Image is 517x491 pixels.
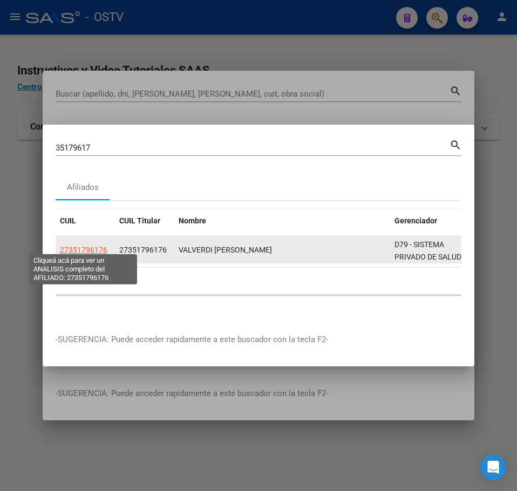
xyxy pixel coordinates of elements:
span: 27351796176 [60,245,107,254]
span: D79 - SISTEMA PRIVADO DE SALUD S.A (Medicenter) [394,240,461,274]
span: 27351796176 [119,245,167,254]
span: CUIL [60,216,76,225]
span: CUIL Titular [119,216,160,225]
datatable-header-cell: Nombre [174,209,390,233]
datatable-header-cell: CUIL [56,209,115,233]
mat-icon: search [450,138,462,151]
p: -SUGERENCIA: Puede acceder rapidamente a este buscador con la tecla F2- [56,333,461,346]
div: Afiliados [67,181,99,194]
div: Open Intercom Messenger [480,454,506,480]
div: VALVERDI [PERSON_NAME] [179,244,386,256]
datatable-header-cell: CUIL Titular [115,209,174,233]
span: Nombre [179,216,206,225]
div: 1 total [56,268,461,295]
datatable-header-cell: Gerenciador [390,209,466,233]
span: Gerenciador [394,216,437,225]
